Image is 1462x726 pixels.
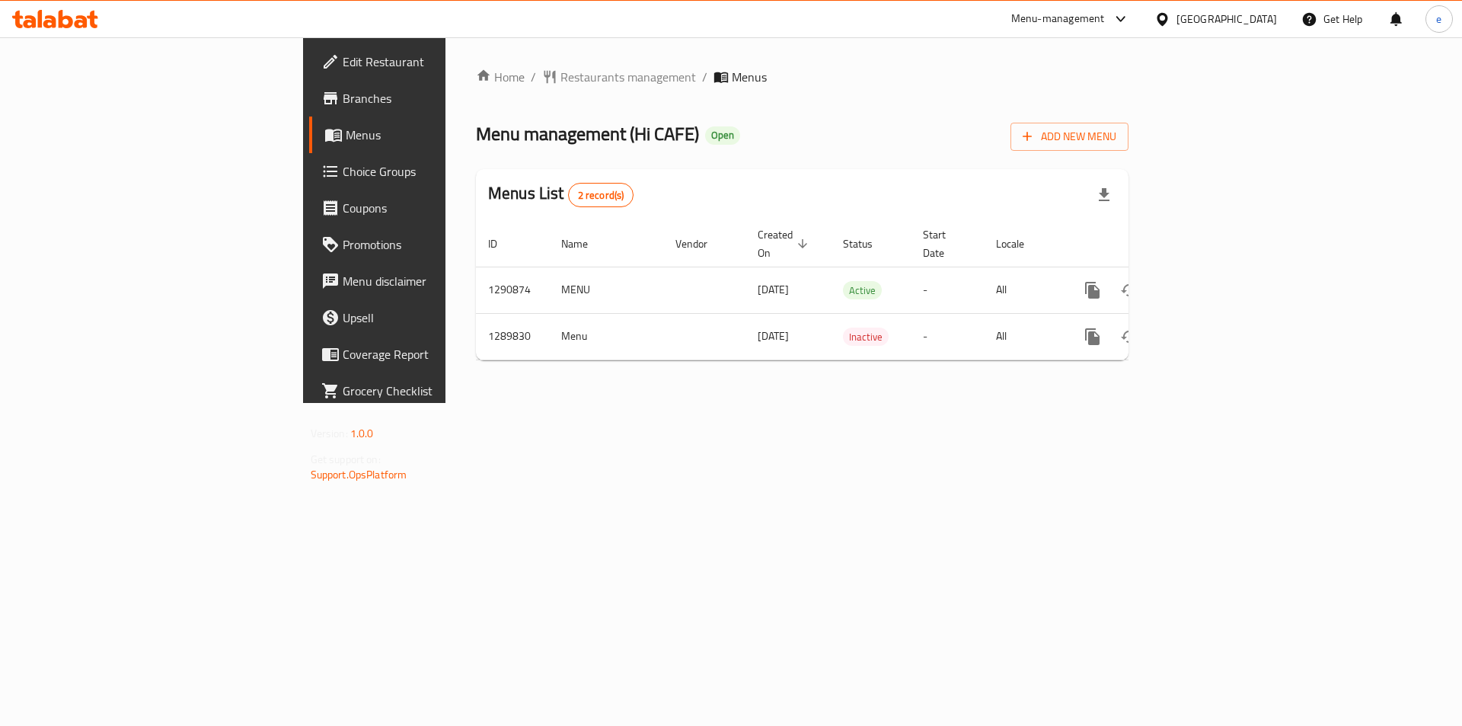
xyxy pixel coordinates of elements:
span: Vendor [675,235,727,253]
th: Actions [1062,221,1233,267]
a: Edit Restaurant [309,43,547,80]
div: Total records count [568,183,634,207]
a: Grocery Checklist [309,373,547,409]
button: Change Status [1111,272,1148,309]
a: Menus [309,117,547,153]
a: Upsell [309,299,547,336]
span: Menu management ( Hi CAFE ) [476,117,699,151]
td: - [911,267,984,313]
div: Active [843,281,882,299]
div: Menu-management [1011,10,1105,28]
a: Coupons [309,190,547,226]
a: Support.OpsPlatform [311,465,407,485]
span: Get support on: [311,449,381,469]
div: Inactive [843,328,889,346]
div: Open [705,126,740,145]
td: All [984,313,1062,360]
span: Promotions [343,235,535,254]
span: [DATE] [758,280,789,299]
span: 1.0.0 [350,424,374,443]
td: MENU [549,267,663,313]
td: - [911,313,984,360]
span: Menus [346,126,535,144]
div: [GEOGRAPHIC_DATA] [1176,11,1277,27]
li: / [702,68,707,86]
span: Coverage Report [343,345,535,363]
span: Name [561,235,608,253]
span: e [1436,11,1441,27]
span: Status [843,235,892,253]
span: Menu disclaimer [343,272,535,290]
a: Restaurants management [542,68,696,86]
div: Export file [1086,177,1122,213]
span: Edit Restaurant [343,53,535,71]
span: Branches [343,89,535,107]
span: Choice Groups [343,162,535,181]
span: [DATE] [758,326,789,346]
a: Coverage Report [309,336,547,373]
span: Open [705,129,740,142]
td: All [984,267,1062,313]
span: Version: [311,424,348,443]
span: Inactive [843,328,889,346]
td: Menu [549,313,663,360]
span: Menus [732,68,767,86]
a: Promotions [309,226,547,263]
button: more [1074,272,1111,309]
span: Locale [996,235,1044,253]
span: Add New Menu [1023,127,1116,146]
a: Menu disclaimer [309,263,547,299]
span: Start Date [923,225,966,262]
h2: Menus List [488,182,634,207]
span: Coupons [343,199,535,217]
a: Branches [309,80,547,117]
nav: breadcrumb [476,68,1128,86]
span: 2 record(s) [569,188,634,203]
span: Grocery Checklist [343,382,535,400]
a: Choice Groups [309,153,547,190]
button: Change Status [1111,318,1148,355]
span: Upsell [343,309,535,327]
span: Active [843,282,882,299]
span: ID [488,235,517,253]
span: Restaurants management [560,68,696,86]
span: Created On [758,225,812,262]
button: more [1074,318,1111,355]
table: enhanced table [476,221,1233,360]
button: Add New Menu [1010,123,1128,151]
